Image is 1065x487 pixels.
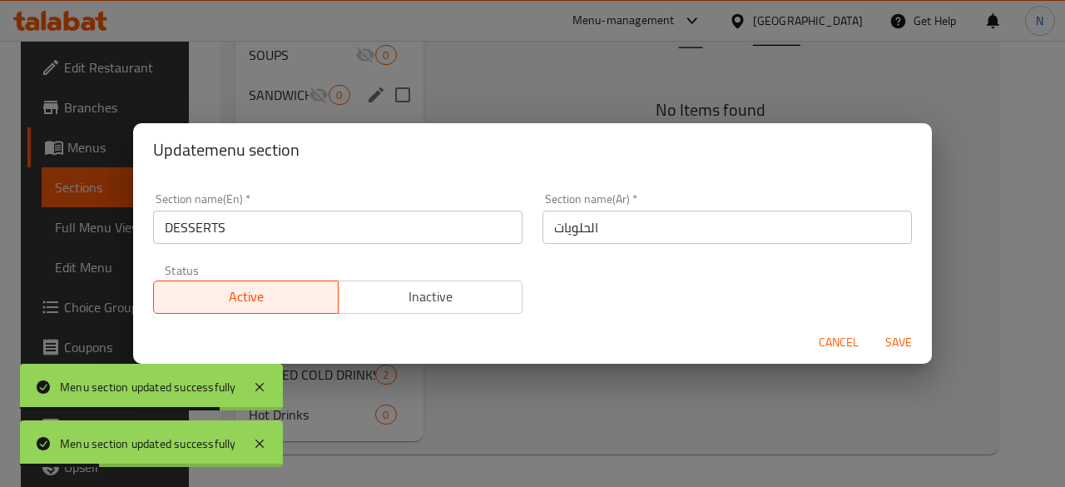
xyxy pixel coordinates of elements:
[345,285,517,309] span: Inactive
[819,332,859,353] span: Cancel
[338,281,523,314] button: Inactive
[812,327,865,358] button: Cancel
[153,281,339,314] button: Active
[60,435,236,453] div: Menu section updated successfully
[542,211,912,244] input: Please enter section name(ar)
[153,137,912,163] h2: Update menu section
[60,378,236,396] div: Menu section updated successfully
[161,285,332,309] span: Active
[153,211,523,244] input: Please enter section name(en)
[879,332,919,353] span: Save
[872,327,925,358] button: Save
